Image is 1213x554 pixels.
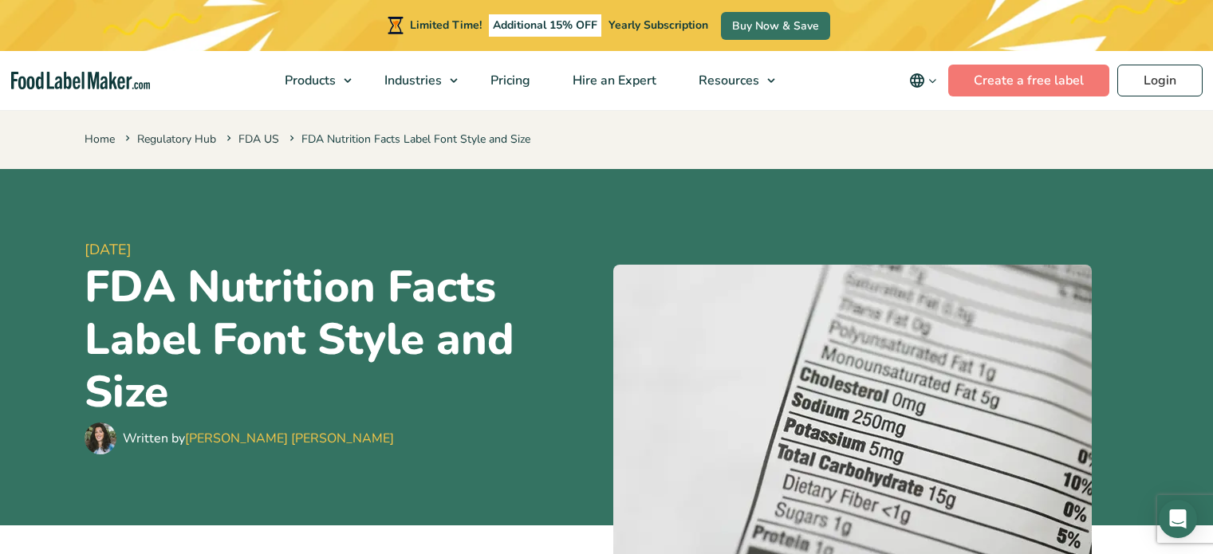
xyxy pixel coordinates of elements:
a: [PERSON_NAME] [PERSON_NAME] [185,430,394,447]
a: Login [1117,65,1203,96]
div: Open Intercom Messenger [1159,500,1197,538]
a: FDA US [238,132,279,147]
span: Pricing [486,72,532,89]
a: Industries [364,51,466,110]
a: Home [85,132,115,147]
a: Resources [678,51,783,110]
a: Create a free label [948,65,1109,96]
span: [DATE] [85,239,601,261]
a: Pricing [470,51,548,110]
a: Buy Now & Save [721,12,830,40]
h1: FDA Nutrition Facts Label Font Style and Size [85,261,601,418]
span: Additional 15% OFF [489,14,601,37]
span: Yearly Subscription [608,18,708,33]
span: Resources [694,72,761,89]
span: Limited Time! [410,18,482,33]
span: Hire an Expert [568,72,658,89]
a: Hire an Expert [552,51,674,110]
img: Maria Abi Hanna - Food Label Maker [85,422,116,454]
span: FDA Nutrition Facts Label Font Style and Size [286,132,530,147]
span: Products [280,72,337,89]
a: Products [264,51,360,110]
span: Industries [380,72,443,89]
div: Written by [123,429,394,448]
a: Regulatory Hub [137,132,216,147]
